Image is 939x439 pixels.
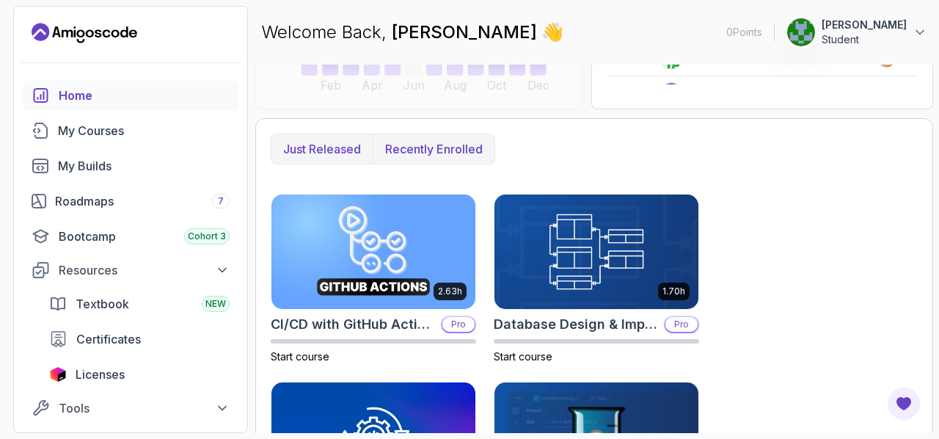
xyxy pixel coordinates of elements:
a: roadmaps [23,186,238,216]
button: Open Feedback Button [886,386,921,421]
p: 1.70h [662,286,685,297]
p: Pro [442,317,475,332]
span: Start course [271,350,329,363]
h2: Database Design & Implementation [494,314,658,335]
img: jetbrains icon [49,367,67,382]
p: Recently enrolled [385,140,483,158]
a: home [23,81,238,110]
td: 203 [812,76,867,112]
a: textbook [40,289,238,319]
span: Cohort 3 [188,231,226,242]
img: CI/CD with GitHub Actions card [271,195,475,309]
a: courses [23,116,238,145]
span: [PERSON_NAME] [392,21,541,43]
button: user profile image[PERSON_NAME]Student [786,18,927,47]
span: 👋 [538,17,569,48]
span: Licenses [76,366,125,383]
span: Start course [494,350,552,363]
a: bootcamp [23,222,238,251]
p: [PERSON_NAME] [822,18,907,32]
p: Pro [665,317,698,332]
div: Bootcamp [59,228,230,245]
span: 7 [218,195,224,207]
div: My Courses [58,122,230,139]
a: certificates [40,324,238,354]
div: Resources [59,261,230,279]
button: Resources [23,257,238,283]
p: 2.63h [438,286,462,297]
button: Just released [271,134,373,164]
a: Landing page [32,21,137,45]
button: Recently enrolled [373,134,494,164]
span: Textbook [76,295,129,313]
img: Database Design & Implementation card [494,195,698,309]
span: NEW [205,298,226,310]
div: My Builds [58,157,230,175]
h2: CI/CD with GitHub Actions [271,314,435,335]
div: Roadmaps [55,192,230,210]
td: 5 [607,76,651,112]
a: CI/CD with GitHub Actions card2.63hCI/CD with GitHub ActionsProStart course [271,194,476,364]
button: Tools [23,395,238,421]
a: Database Design & Implementation card1.70hDatabase Design & ImplementationProStart course [494,194,699,364]
div: Home [59,87,230,104]
a: builds [23,151,238,181]
p: Just released [283,140,361,158]
p: Welcome Back, [261,21,563,44]
p: 0 Points [726,25,762,40]
a: licenses [40,360,238,389]
img: user profile image [660,83,682,105]
img: user profile image [787,18,815,46]
span: Certificates [76,330,141,348]
div: Tools [59,399,230,417]
p: Student [822,32,907,47]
